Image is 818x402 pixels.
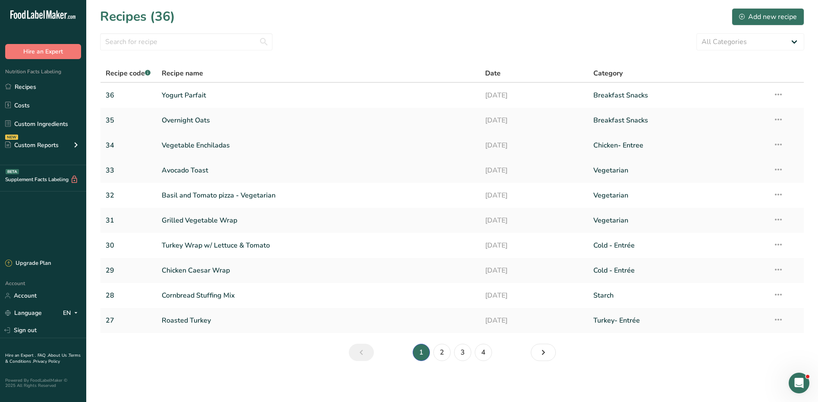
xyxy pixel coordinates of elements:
a: Overnight Oats [162,111,475,129]
a: Page 4. [475,344,492,361]
a: Turkey- Entrée [593,311,763,330]
a: [DATE] [485,111,583,129]
a: 35 [106,111,151,129]
a: Vegetarian [593,161,763,179]
div: Powered By FoodLabelMaker © 2025 All Rights Reserved [5,378,81,388]
a: Starch [593,286,763,305]
a: Previous page [349,344,374,361]
a: About Us . [48,352,69,358]
a: Page 2. [433,344,451,361]
a: Roasted Turkey [162,311,475,330]
a: 31 [106,211,151,229]
div: Add new recipe [739,12,797,22]
a: Vegetable Enchiladas [162,136,475,154]
a: Vegetarian [593,186,763,204]
iframe: Intercom live chat [789,373,809,393]
a: Hire an Expert . [5,352,36,358]
a: 34 [106,136,151,154]
a: 32 [106,186,151,204]
a: [DATE] [485,86,583,104]
a: [DATE] [485,286,583,305]
a: 28 [106,286,151,305]
a: [DATE] [485,161,583,179]
a: [DATE] [485,186,583,204]
a: Cornbread Stuffing Mix [162,286,475,305]
h1: Recipes (36) [100,7,175,26]
a: Grilled Vegetable Wrap [162,211,475,229]
div: EN [63,308,81,318]
button: Add new recipe [732,8,804,25]
a: Avocado Toast [162,161,475,179]
a: Vegetarian [593,211,763,229]
div: Custom Reports [5,141,59,150]
a: Cold - Entrée [593,236,763,254]
a: Next page [531,344,556,361]
a: 27 [106,311,151,330]
a: [DATE] [485,261,583,280]
a: Breakfast Snacks [593,111,763,129]
span: Recipe code [106,69,150,78]
a: Terms & Conditions . [5,352,81,364]
a: Cold - Entrée [593,261,763,280]
a: Language [5,305,42,320]
a: 36 [106,86,151,104]
a: Chicken- Entree [593,136,763,154]
a: 29 [106,261,151,280]
a: Basil and Tomato pizza - Vegetarian [162,186,475,204]
span: Date [485,68,501,79]
a: [DATE] [485,211,583,229]
a: Chicken Caesar Wrap [162,261,475,280]
a: Turkey Wrap w/ Lettuce & Tomato [162,236,475,254]
a: Page 3. [454,344,471,361]
a: Privacy Policy [33,358,60,364]
a: [DATE] [485,136,583,154]
a: 33 [106,161,151,179]
button: Hire an Expert [5,44,81,59]
span: Recipe name [162,68,203,79]
div: NEW [5,135,18,140]
a: Breakfast Snacks [593,86,763,104]
a: [DATE] [485,236,583,254]
a: FAQ . [38,352,48,358]
a: 30 [106,236,151,254]
div: BETA [6,169,19,174]
input: Search for recipe [100,33,273,50]
a: Yogurt Parfait [162,86,475,104]
div: Upgrade Plan [5,259,51,268]
span: Category [593,68,623,79]
a: [DATE] [485,311,583,330]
